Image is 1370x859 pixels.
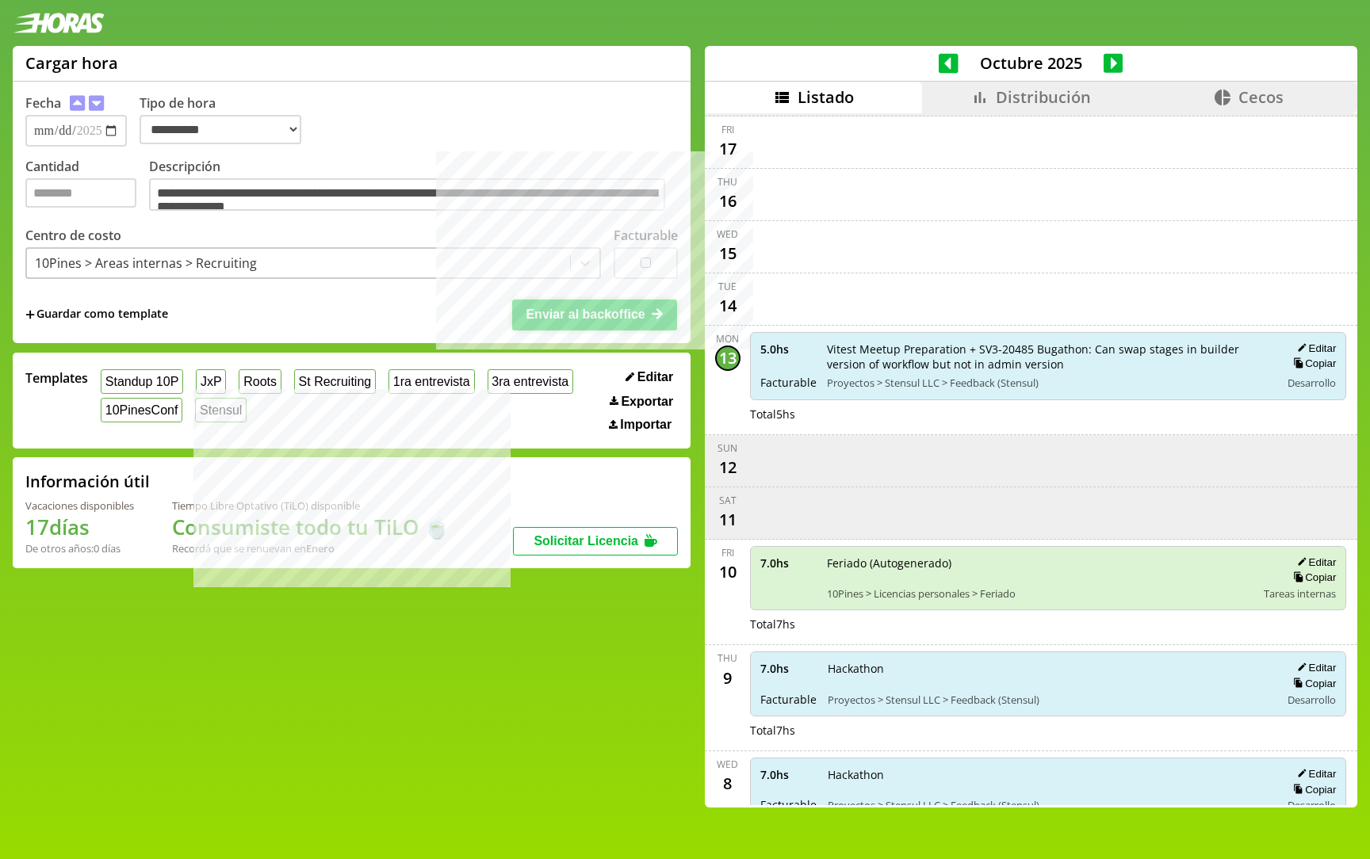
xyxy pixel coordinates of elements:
span: 7.0 hs [760,661,817,676]
span: Feriado (Autogenerado) [827,555,1253,571]
span: +Guardar como template [25,306,168,323]
button: Copiar [1288,571,1336,584]
button: Roots [239,369,281,394]
button: Solicitar Licencia [513,527,678,555]
button: Editar [1292,342,1336,355]
div: De otros años: 0 días [25,541,134,555]
span: Exportar [621,395,673,409]
span: Proyectos > Stensul LLC > Feedback (Stensul) [827,376,1270,390]
span: Desarrollo [1288,693,1336,707]
div: 12 [715,455,740,480]
button: Editar [621,369,678,385]
button: Standup 10P [101,369,183,394]
span: Importar [620,418,672,432]
div: Tiempo Libre Optativo (TiLO) disponible [172,498,450,513]
span: Proyectos > Stensul LLC > Feedback (Stensul) [828,798,1270,812]
span: 7.0 hs [760,555,816,571]
span: Vitest Meetup Preparation + SV3-20485 Bugathon: Can swap stages in builder version of workflow bu... [827,342,1270,372]
div: 8 [715,771,740,796]
span: Cecos [1238,86,1284,108]
label: Centro de costo [25,227,121,244]
span: Templates [25,369,88,387]
span: Distribución [996,86,1091,108]
span: Facturable [760,375,816,390]
div: Fri [721,123,734,136]
span: + [25,306,35,323]
button: Copiar [1288,357,1336,370]
input: Cantidad [25,178,136,208]
div: 16 [715,189,740,214]
span: Enviar al backoffice [526,307,645,321]
button: Copiar [1288,677,1336,690]
div: scrollable content [705,113,1357,805]
div: Vacaciones disponibles [25,498,134,513]
div: Tue [718,280,737,293]
span: Solicitar Licencia [534,534,638,548]
div: Thu [718,651,737,665]
span: 10Pines > Licencias personales > Feriado [827,586,1253,601]
div: 14 [715,293,740,319]
h1: 17 días [25,513,134,541]
span: Editar [637,370,673,384]
button: JxP [196,369,226,394]
select: Tipo de hora [140,115,301,144]
span: Hackathon [828,661,1270,676]
label: Facturable [614,227,678,244]
label: Tipo de hora [140,94,314,147]
div: Total 5 hs [750,407,1347,422]
div: Wed [717,758,738,771]
div: 15 [715,241,740,266]
h2: Información útil [25,471,150,492]
span: Desarrollo [1288,798,1336,812]
div: Sun [718,441,737,455]
textarea: Descripción [149,178,665,212]
button: Editar [1292,555,1336,569]
button: St Recruiting [294,369,376,394]
div: Total 7 hs [750,723,1347,738]
div: Thu [718,175,737,189]
div: Total 7 hs [750,617,1347,632]
div: 17 [715,136,740,162]
div: 11 [715,507,740,533]
span: Facturable [760,797,817,812]
div: Mon [716,332,739,346]
div: 10Pines > Areas internas > Recruiting [35,254,257,272]
span: Facturable [760,692,817,707]
span: 7.0 hs [760,767,817,782]
button: Stensul [195,398,247,422]
div: Recordá que se renuevan en [172,541,450,555]
button: Exportar [605,394,678,410]
button: Enviar al backoffice [512,300,677,330]
div: 10 [715,559,740,585]
span: Desarrollo [1288,376,1336,390]
button: 10PinesConf [101,398,182,422]
button: Editar [1292,661,1336,674]
label: Descripción [149,158,678,216]
span: Proyectos > Stensul LLC > Feedback (Stensul) [828,693,1270,707]
button: 3ra entrevista [488,369,574,394]
span: Tareas internas [1264,586,1336,601]
label: Fecha [25,94,61,112]
span: Listado [798,86,854,108]
div: 13 [715,346,740,371]
h1: Consumiste todo tu TiLO 🍵 [172,513,450,541]
button: Copiar [1288,783,1336,796]
label: Cantidad [25,158,149,216]
span: Hackathon [828,767,1270,782]
div: Fri [721,546,734,559]
h1: Cargar hora [25,52,118,74]
span: Octubre 2025 [959,52,1104,74]
span: 5.0 hs [760,342,816,357]
button: 1ra entrevista [388,369,475,394]
div: 9 [715,665,740,690]
img: logotipo [13,13,105,33]
div: Sat [719,494,737,507]
button: Editar [1292,767,1336,781]
b: Enero [306,541,335,555]
div: Wed [717,227,738,241]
